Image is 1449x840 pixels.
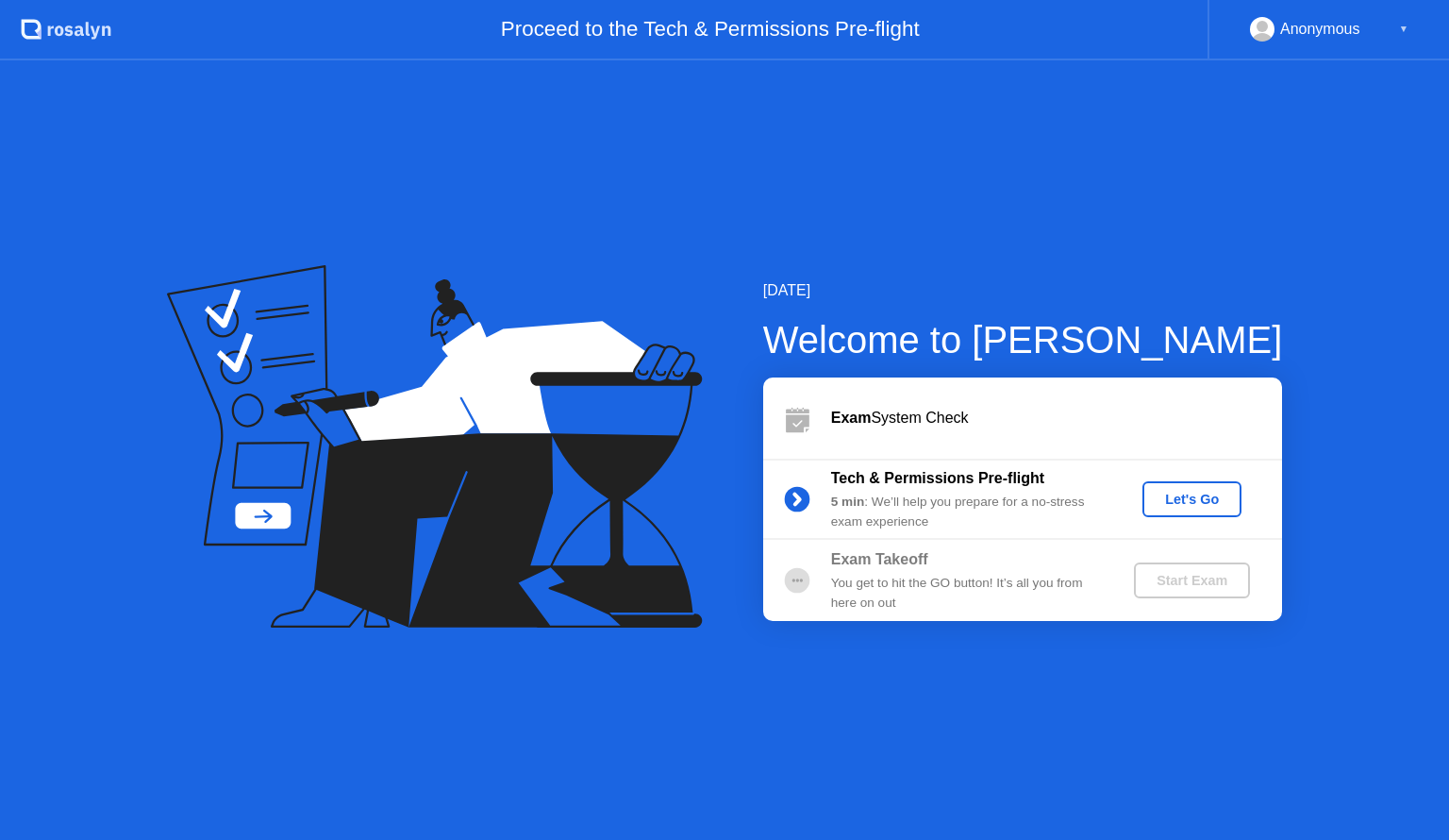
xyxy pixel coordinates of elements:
button: Start Exam [1134,563,1250,598]
div: Anonymous [1280,17,1360,42]
div: Let's Go [1150,492,1234,507]
div: [DATE] [763,279,1283,302]
div: You get to hit the GO button! It’s all you from here on out [831,574,1103,613]
button: Let's Go [1142,481,1241,517]
div: System Check [831,407,1282,429]
b: 5 min [831,495,865,509]
div: : We’ll help you prepare for a no-stress exam experience [831,493,1103,531]
b: Exam [831,410,872,426]
div: ▼ [1399,17,1408,42]
div: Start Exam [1141,573,1242,588]
b: Tech & Permissions Pre-flight [831,470,1044,486]
b: Exam Takeoff [831,551,928,567]
div: Welcome to [PERSON_NAME] [763,311,1283,368]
